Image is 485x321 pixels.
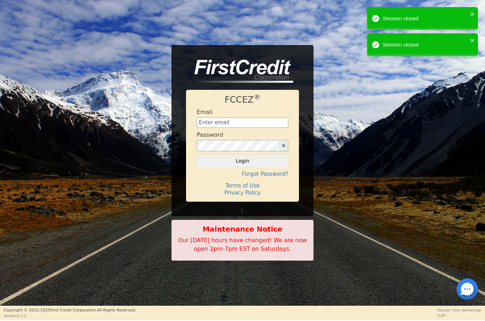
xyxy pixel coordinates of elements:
p: Session Time Remaining: [437,308,481,313]
h4: Email [197,109,212,115]
div: Session closed [383,15,468,23]
span: All Rights Reserved. [97,308,136,312]
p: Copyright © 2015- 2025 First Credit Corporation. [4,308,136,314]
h4: Forgot Password? [197,171,288,177]
input: Enter email [197,118,288,128]
button: close [470,10,475,18]
span: Our [DATE] hours have changed! We are now open 2pm-7pm EST on Saturdays. [178,237,307,252]
b: Maintenance Notice [175,224,310,234]
div: Session closed [383,41,468,49]
button: close [470,36,475,44]
h1: FCCEZ [197,94,288,105]
sup: ® [254,93,261,101]
p: 0:00 [437,313,481,318]
input: password [197,140,279,151]
p: Version 3.2.3 [4,313,136,319]
h4: Password [197,131,223,138]
img: logo-CMu_cnol.png [186,60,293,83]
button: Login [197,155,288,167]
h4: Terms of Use [197,183,288,189]
h4: Privacy Policy [197,190,288,196]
